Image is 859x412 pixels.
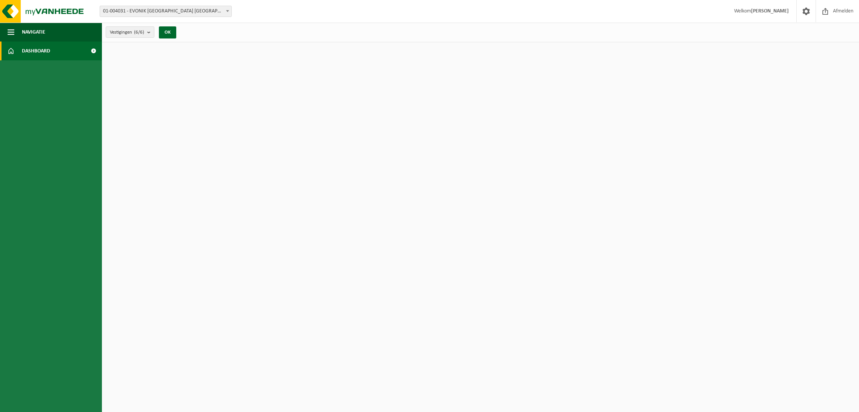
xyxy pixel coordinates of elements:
strong: [PERSON_NAME] [751,8,789,14]
button: OK [159,26,176,38]
span: Vestigingen [110,27,144,38]
span: Navigatie [22,23,45,42]
span: 01-004031 - EVONIK ANTWERPEN NV - ANTWERPEN [100,6,231,17]
span: 01-004031 - EVONIK ANTWERPEN NV - ANTWERPEN [100,6,232,17]
count: (6/6) [134,30,144,35]
button: Vestigingen(6/6) [106,26,154,38]
span: Dashboard [22,42,50,60]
